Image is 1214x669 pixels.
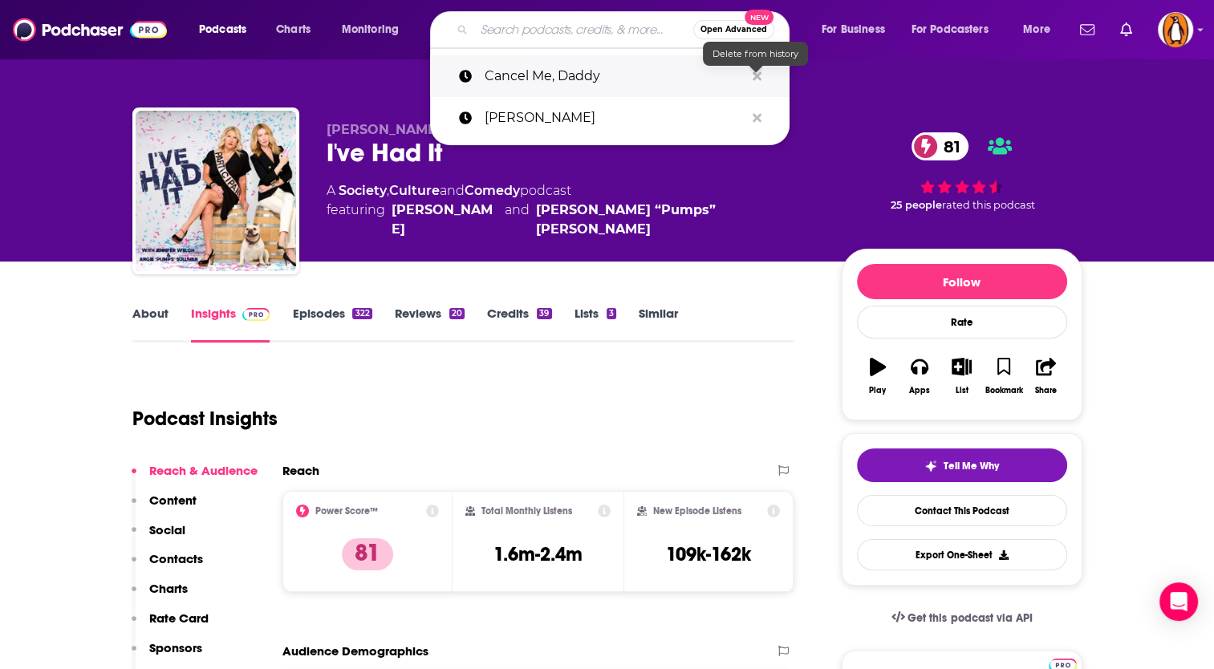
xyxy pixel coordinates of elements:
[13,14,167,45] img: Podchaser - Follow, Share and Rate Podcasts
[891,199,942,211] span: 25 people
[924,460,937,472] img: tell me why sparkle
[505,201,530,239] span: and
[493,542,583,566] h3: 1.6m-2.4m
[901,17,1012,43] button: open menu
[810,17,905,43] button: open menu
[1114,16,1139,43] a: Show notifications dropdown
[745,10,773,25] span: New
[912,132,968,160] a: 81
[342,18,399,41] span: Monitoring
[481,505,572,517] h2: Total Monthly Listens
[956,386,968,395] div: List
[449,308,465,319] div: 20
[136,111,296,271] img: I've Had It
[907,611,1032,625] span: Get this podcast via API
[132,306,168,343] a: About
[653,505,741,517] h2: New Episode Listens
[440,183,465,198] span: and
[132,522,185,552] button: Social
[822,18,885,41] span: For Business
[1074,16,1101,43] a: Show notifications dropdown
[132,610,209,640] button: Rate Card
[188,17,267,43] button: open menu
[1023,18,1050,41] span: More
[132,407,278,431] h1: Podcast Insights
[315,505,378,517] h2: Power Score™
[392,201,499,239] a: Jennifer Welch
[1158,12,1193,47] button: Show profile menu
[1025,347,1066,405] button: Share
[1158,12,1193,47] span: Logged in as penguin_portfolio
[342,538,393,570] p: 81
[149,493,197,508] p: Content
[1035,386,1057,395] div: Share
[485,55,745,97] p: Cancel Me, Daddy
[879,598,1046,638] a: Get this podcast via API
[487,306,551,343] a: Credits39
[940,347,982,405] button: List
[331,17,420,43] button: open menu
[389,183,440,198] a: Culture
[944,460,999,472] span: Tell Me Why
[857,539,1067,570] button: Export One-Sheet
[666,542,751,566] h3: 109k-162k
[607,308,616,319] div: 3
[639,306,678,343] a: Similar
[149,463,258,478] p: Reach & Audience
[282,463,319,478] h2: Reach
[983,347,1025,405] button: Bookmark
[132,551,203,581] button: Contacts
[1158,12,1193,47] img: User Profile
[485,97,745,139] p: jamie kern lima
[387,183,389,198] span: ,
[942,199,1035,211] span: rated this podcast
[327,122,590,137] span: [PERSON_NAME] and [PERSON_NAME]
[857,495,1067,526] a: Contact This Podcast
[149,640,202,655] p: Sponsors
[132,493,197,522] button: Content
[575,306,616,343] a: Lists3
[474,17,693,43] input: Search podcasts, credits, & more...
[857,306,1067,339] div: Rate
[465,183,520,198] a: Comedy
[132,463,258,493] button: Reach & Audience
[242,308,270,321] img: Podchaser Pro
[909,386,930,395] div: Apps
[703,42,808,66] div: Delete from history
[430,97,790,139] a: [PERSON_NAME]
[928,132,968,160] span: 81
[327,181,816,239] div: A podcast
[395,306,465,343] a: Reviews20
[282,643,428,659] h2: Audience Demographics
[857,347,899,405] button: Play
[339,183,387,198] a: Society
[857,448,1067,482] button: tell me why sparkleTell Me Why
[445,11,805,48] div: Search podcasts, credits, & more...
[700,26,767,34] span: Open Advanced
[536,201,815,239] a: Angie “Pumps” Sullivan
[352,308,372,319] div: 322
[149,551,203,566] p: Contacts
[869,386,886,395] div: Play
[842,122,1082,221] div: 81 25 peoplerated this podcast
[430,55,790,97] a: Cancel Me, Daddy
[276,18,311,41] span: Charts
[857,264,1067,299] button: Follow
[132,581,188,610] button: Charts
[149,522,185,537] p: Social
[327,201,816,239] span: featuring
[149,581,188,596] p: Charts
[899,347,940,405] button: Apps
[199,18,246,41] span: Podcasts
[693,20,774,39] button: Open AdvancedNew
[149,610,209,626] p: Rate Card
[985,386,1022,395] div: Bookmark
[191,306,270,343] a: InsightsPodchaser Pro
[537,308,551,319] div: 39
[912,18,989,41] span: For Podcasters
[1159,582,1198,621] div: Open Intercom Messenger
[1012,17,1070,43] button: open menu
[292,306,372,343] a: Episodes322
